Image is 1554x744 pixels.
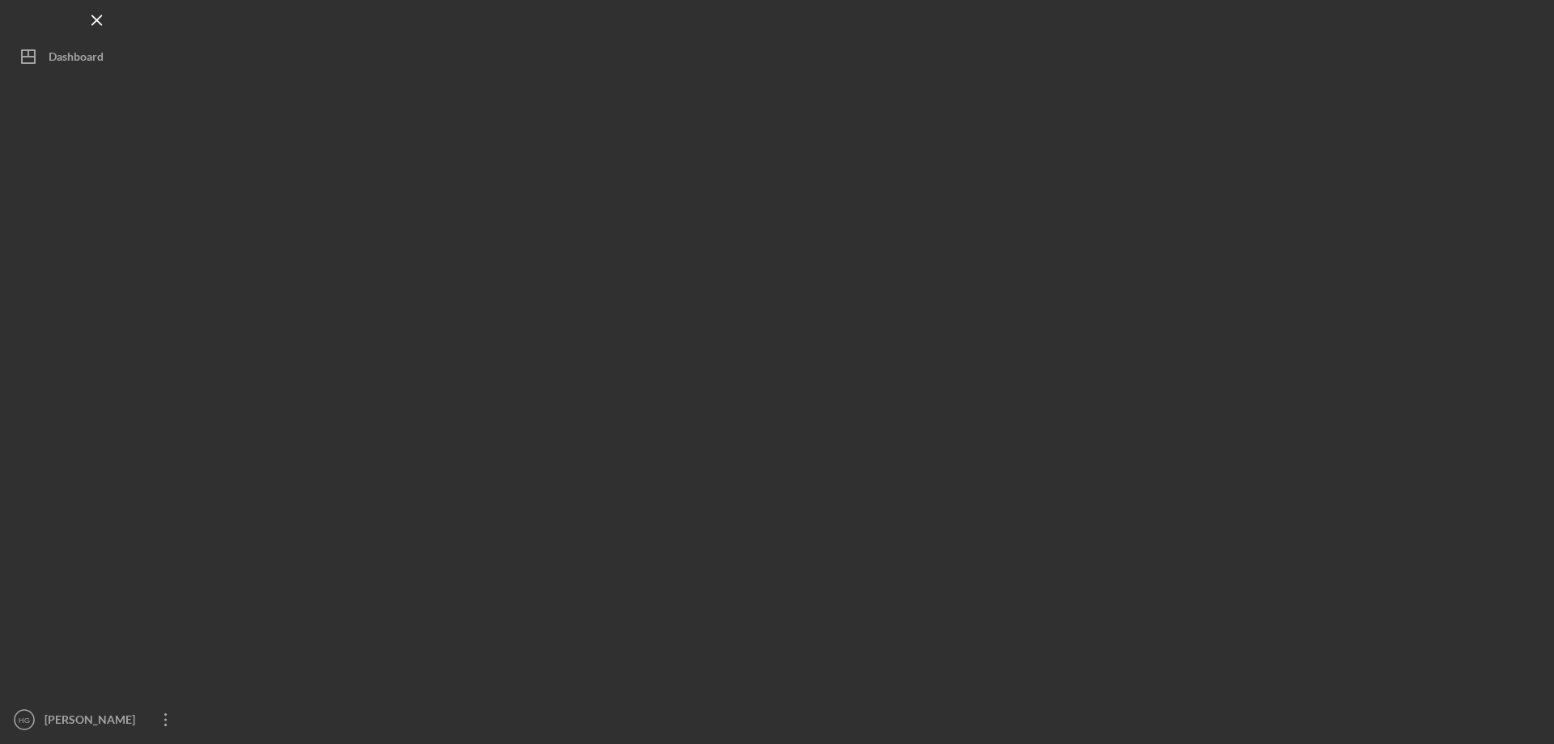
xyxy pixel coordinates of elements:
[8,704,186,736] button: HG[PERSON_NAME]
[8,40,186,73] button: Dashboard
[49,40,104,77] div: Dashboard
[19,716,30,725] text: HG
[40,704,146,740] div: [PERSON_NAME]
